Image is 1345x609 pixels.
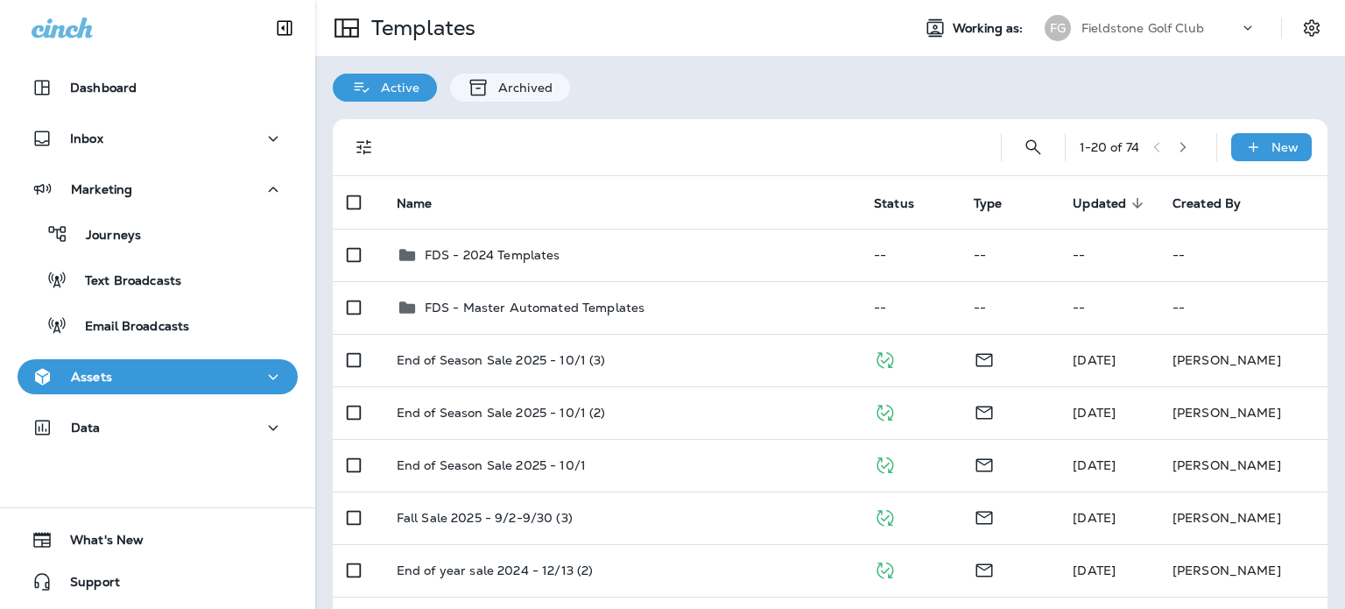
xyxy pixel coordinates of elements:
[18,70,298,105] button: Dashboard
[1158,334,1327,386] td: [PERSON_NAME]
[71,182,132,196] p: Marketing
[874,196,914,211] span: Status
[860,281,960,334] td: --
[1172,196,1241,211] span: Created By
[953,21,1027,36] span: Working as:
[960,229,1060,281] td: --
[874,456,896,471] span: Published
[974,403,995,419] span: Email
[53,575,120,596] span: Support
[1073,195,1149,211] span: Updated
[70,81,137,95] p: Dashboard
[18,121,298,156] button: Inbox
[397,196,433,211] span: Name
[974,351,995,366] span: Email
[974,561,995,577] span: Email
[1073,510,1116,526] span: Jake Hopkins
[372,81,419,95] p: Active
[1271,140,1299,154] p: New
[1158,544,1327,597] td: [PERSON_NAME]
[1073,352,1116,368] span: Jake Hopkins
[18,564,298,599] button: Support
[18,410,298,445] button: Data
[71,370,112,384] p: Assets
[1080,140,1139,154] div: 1 - 20 of 74
[1158,386,1327,439] td: [PERSON_NAME]
[397,458,586,472] p: End of Season Sale 2025 - 10/1
[70,131,103,145] p: Inbox
[347,130,382,165] button: Filters
[974,195,1025,211] span: Type
[1016,130,1051,165] button: Search Templates
[1073,405,1116,421] span: Jake Hopkins
[1059,281,1158,334] td: --
[1158,439,1327,492] td: [PERSON_NAME]
[1073,457,1116,473] span: Jake Hopkins
[974,508,995,524] span: Email
[397,353,606,367] p: End of Season Sale 2025 - 10/1 (3)
[489,81,553,95] p: Archived
[18,307,298,343] button: Email Broadcasts
[18,172,298,207] button: Marketing
[974,456,995,471] span: Email
[974,196,1003,211] span: Type
[1045,15,1071,41] div: FG
[397,406,606,420] p: End of Season Sale 2025 - 10/1 (2)
[18,261,298,298] button: Text Broadcasts
[71,421,101,435] p: Data
[1073,196,1126,211] span: Updated
[68,228,141,244] p: Journeys
[874,403,896,419] span: Published
[67,273,181,290] p: Text Broadcasts
[1172,195,1264,211] span: Created By
[425,248,560,262] p: FDS - 2024 Templates
[960,281,1060,334] td: --
[1059,229,1158,281] td: --
[1158,281,1327,334] td: --
[874,351,896,366] span: Published
[1158,492,1327,544] td: [PERSON_NAME]
[67,319,189,336] p: Email Broadcasts
[1296,12,1327,44] button: Settings
[18,522,298,557] button: What's New
[364,15,475,41] p: Templates
[874,508,896,524] span: Published
[1073,563,1116,578] span: Jake Hopkins
[397,563,594,577] p: End of year sale 2024 - 12/13 (2)
[18,359,298,394] button: Assets
[874,195,937,211] span: Status
[860,229,960,281] td: --
[425,301,644,315] p: FDS - Master Automated Templates
[1158,229,1327,281] td: --
[53,533,144,554] span: What's New
[397,195,455,211] span: Name
[18,216,298,252] button: Journeys
[1081,21,1204,35] p: Fieldstone Golf Club
[874,561,896,577] span: Published
[397,511,573,525] p: Fall Sale 2025 - 9/2-9/30 (3)
[260,11,309,46] button: Collapse Sidebar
